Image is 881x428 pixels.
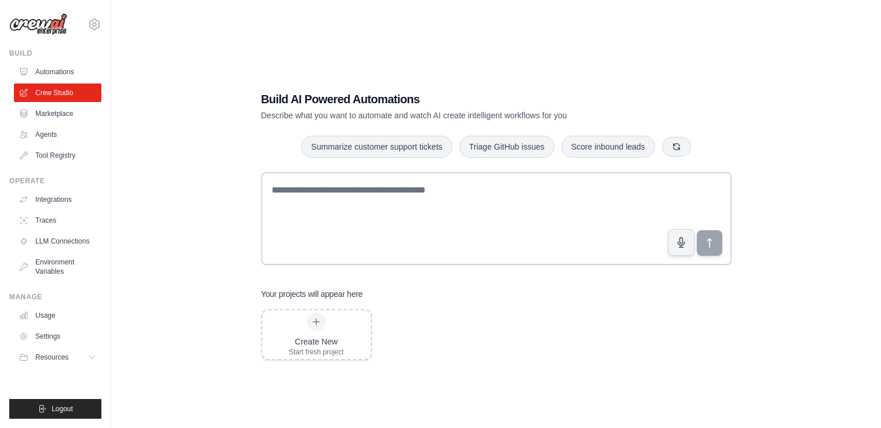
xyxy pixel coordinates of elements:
[261,110,650,121] p: Describe what you want to automate and watch AI create intelligent workflows for you
[261,288,363,300] h3: Your projects will appear here
[14,104,101,123] a: Marketplace
[14,63,101,81] a: Automations
[261,91,650,107] h1: Build AI Powered Automations
[35,353,68,362] span: Resources
[662,137,691,157] button: Get new suggestions
[9,49,101,58] div: Build
[52,404,73,414] span: Logout
[9,176,101,186] div: Operate
[14,348,101,367] button: Resources
[14,327,101,346] a: Settings
[561,136,655,158] button: Score inbound leads
[9,292,101,302] div: Manage
[14,146,101,165] a: Tool Registry
[14,211,101,230] a: Traces
[9,399,101,419] button: Logout
[301,136,452,158] button: Summarize customer support tickets
[14,190,101,209] a: Integrations
[14,232,101,251] a: LLM Connections
[14,306,101,325] a: Usage
[289,336,344,347] div: Create New
[14,84,101,102] a: Crew Studio
[14,125,101,144] a: Agents
[14,253,101,281] a: Environment Variables
[668,229,694,256] button: Click to speak your automation idea
[459,136,554,158] button: Triage GitHub issues
[289,347,344,357] div: Start fresh project
[9,13,67,35] img: Logo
